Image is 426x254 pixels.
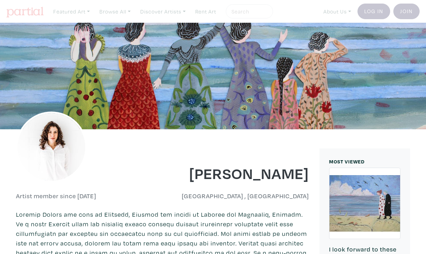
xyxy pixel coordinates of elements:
a: About Us [320,4,354,19]
a: Rent Art [192,4,219,19]
h6: [GEOGRAPHIC_DATA] , [GEOGRAPHIC_DATA] [168,192,309,200]
small: MOST VIEWED [329,158,365,165]
img: phpThumb.php [16,112,87,183]
a: Log In [357,4,390,19]
h6: Artist member since [DATE] [16,192,96,200]
a: Discover Artists [137,4,189,19]
h1: [PERSON_NAME] [168,163,309,183]
input: Search [231,7,266,16]
a: Browse All [96,4,134,19]
a: Join [393,4,420,19]
a: Featured Art [50,4,93,19]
